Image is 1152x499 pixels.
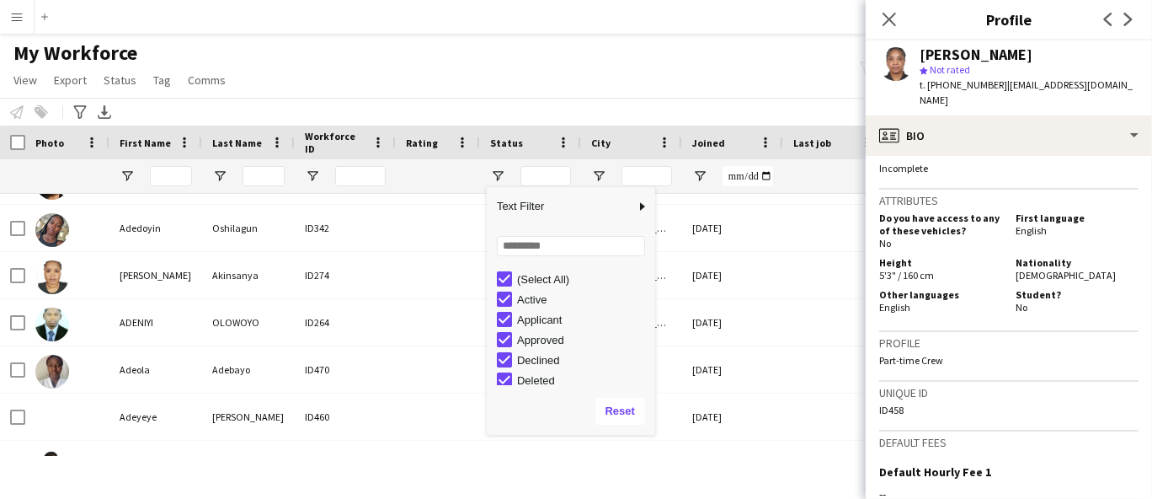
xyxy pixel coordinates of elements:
[879,354,1139,367] p: Part-time Crew
[1016,301,1027,314] span: No
[295,394,396,440] div: ID460
[487,192,635,221] span: Text Filter
[35,449,69,483] img: adriene duazo
[109,346,202,393] div: Adeola
[147,69,178,91] a: Tag
[517,334,650,346] div: Approved
[517,273,650,286] div: (Select All)
[1016,224,1047,237] span: English
[97,69,143,91] a: Status
[879,237,891,249] span: No
[692,169,707,184] button: Open Filter Menu
[793,137,831,149] span: Last job
[517,374,650,387] div: Deleted
[295,346,396,393] div: ID470
[682,441,783,487] div: [DATE]
[70,102,90,122] app-action-btn: Advanced filters
[109,252,202,298] div: [PERSON_NAME]
[7,69,44,91] a: View
[879,385,1139,400] h3: Unique ID
[517,314,650,326] div: Applicant
[202,252,295,298] div: Akinsanya
[497,236,645,256] input: Search filter values
[487,269,655,491] div: Filter List
[520,166,571,186] input: Status Filter Input
[188,72,226,88] span: Comms
[879,288,1002,301] h5: Other languages
[595,398,645,425] button: Reset
[879,301,910,314] span: English
[783,441,884,487] div: 16 days
[920,47,1032,62] div: [PERSON_NAME]
[930,63,970,76] span: Not rated
[879,464,991,480] h3: Default Hourly Fee 1
[104,72,136,88] span: Status
[35,308,69,341] img: ADENIYI OLOWOYO
[153,72,171,88] span: Tag
[35,260,69,294] img: Adenike Akinsanya
[920,78,1007,91] span: t. [PHONE_NUMBER]
[109,394,202,440] div: Adeyeye
[109,205,202,251] div: Adedoyin
[120,169,135,184] button: Open Filter Menu
[1016,269,1116,282] span: [DEMOGRAPHIC_DATA]
[879,162,1139,174] p: Incomplete
[517,354,650,367] div: Declined
[866,8,1152,30] h3: Profile
[879,435,1139,450] h3: Default fees
[682,299,783,346] div: [DATE]
[621,166,672,186] input: City Filter Input
[150,166,192,186] input: First Name Filter Input
[54,72,87,88] span: Export
[879,335,1139,351] h3: Profile
[879,269,934,282] span: 5'3" / 160 cm
[305,169,320,184] button: Open Filter Menu
[35,355,69,389] img: Adeola Adebayo
[243,166,285,186] input: Last Name Filter Input
[202,299,295,346] div: OLOWOYO
[35,213,69,247] img: Adedoyin Oshilagun
[202,394,295,440] div: [PERSON_NAME]
[682,252,783,298] div: [DATE]
[305,130,365,155] span: Workforce ID
[212,137,262,149] span: Last Name
[591,169,606,184] button: Open Filter Menu
[109,299,202,346] div: ADENIYI
[212,169,227,184] button: Open Filter Menu
[35,137,64,149] span: Photo
[682,205,783,251] div: [DATE]
[920,78,1133,106] span: | [EMAIL_ADDRESS][DOMAIN_NAME]
[682,346,783,393] div: [DATE]
[879,212,1002,237] h5: Do you have access to any of these vehicles?
[1016,288,1139,301] h5: Student?
[591,137,611,149] span: City
[109,441,202,487] div: [PERSON_NAME]
[295,441,396,487] div: ID174
[879,256,1002,269] h5: Height
[723,166,773,186] input: Joined Filter Input
[202,441,295,487] div: duazo
[866,115,1152,156] div: Bio
[94,102,115,122] app-action-btn: Export XLSX
[879,404,1139,416] div: ID458
[295,205,396,251] div: ID342
[295,252,396,298] div: ID274
[1016,212,1139,224] h5: First language
[1016,256,1139,269] h5: Nationality
[517,293,650,306] div: Active
[202,346,295,393] div: Adebayo
[181,69,232,91] a: Comms
[490,137,523,149] span: Status
[13,72,37,88] span: View
[13,40,137,66] span: My Workforce
[295,299,396,346] div: ID264
[406,137,438,149] span: Rating
[120,137,171,149] span: First Name
[487,187,655,435] div: Column Filter
[490,169,505,184] button: Open Filter Menu
[682,394,783,440] div: [DATE]
[202,205,295,251] div: Oshilagun
[692,137,725,149] span: Joined
[335,166,386,186] input: Workforce ID Filter Input
[879,193,1139,208] h3: Attributes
